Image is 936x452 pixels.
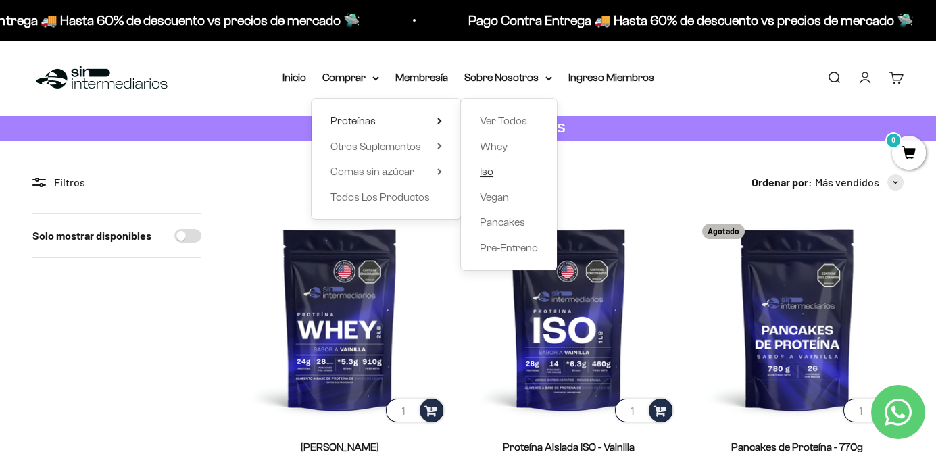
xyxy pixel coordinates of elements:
[480,112,538,130] a: Ver Todos
[892,147,926,161] a: 0
[480,115,527,126] span: Ver Todos
[330,138,442,155] summary: Otros Suplementos
[480,189,538,206] a: Vegan
[480,239,538,257] a: Pre-Entreno
[330,115,376,126] span: Proteínas
[480,216,525,228] span: Pancakes
[815,174,904,191] button: Más vendidos
[282,72,306,83] a: Inicio
[480,163,538,180] a: Iso
[322,69,379,86] summary: Comprar
[32,174,201,191] div: Filtros
[480,214,538,231] a: Pancakes
[330,189,442,206] a: Todos Los Productos
[885,132,902,149] mark: 0
[330,191,430,203] span: Todos Los Productos
[330,166,414,177] span: Gomas sin azúcar
[330,112,442,130] summary: Proteínas
[815,174,879,191] span: Más vendidos
[32,227,151,245] label: Solo mostrar disponibles
[330,163,442,180] summary: Gomas sin azúcar
[330,141,421,152] span: Otros Suplementos
[480,166,493,177] span: Iso
[568,72,654,83] a: Ingreso Miembros
[480,242,538,253] span: Pre-Entreno
[464,69,552,86] summary: Sobre Nosotros
[752,174,812,191] span: Ordenar por:
[480,141,508,152] span: Whey
[480,138,538,155] a: Whey
[480,191,509,203] span: Vegan
[395,72,448,83] a: Membresía
[468,9,914,31] p: Pago Contra Entrega 🚚 Hasta 60% de descuento vs precios de mercado 🛸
